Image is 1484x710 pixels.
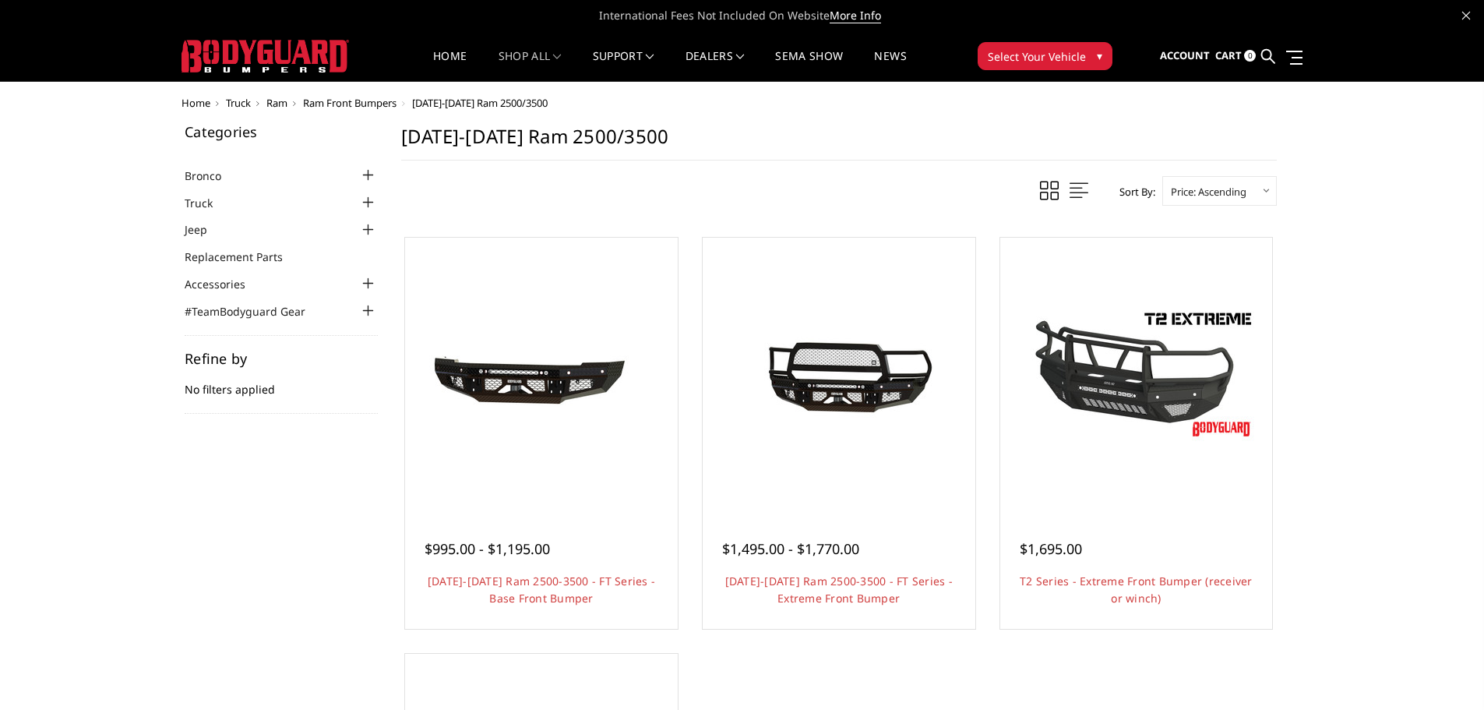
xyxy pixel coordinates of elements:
[185,276,265,292] a: Accessories
[1111,180,1155,203] label: Sort By:
[725,574,953,606] a: [DATE]-[DATE] Ram 2500-3500 - FT Series - Extreme Front Bumper
[182,96,210,110] a: Home
[1215,48,1242,62] span: Cart
[303,96,397,110] a: Ram Front Bumpers
[185,125,378,139] h5: Categories
[1097,48,1102,64] span: ▾
[874,51,906,81] a: News
[185,303,325,320] a: #TeamBodyguard Gear
[412,96,548,110] span: [DATE]-[DATE] Ram 2500/3500
[428,574,655,606] a: [DATE]-[DATE] Ram 2500-3500 - FT Series - Base Front Bumper
[775,51,843,81] a: SEMA Show
[593,51,654,81] a: Support
[1020,574,1253,606] a: T2 Series - Extreme Front Bumper (receiver or winch)
[686,51,745,81] a: Dealers
[433,51,467,81] a: Home
[978,42,1112,70] button: Select Your Vehicle
[185,351,378,366] h5: Refine by
[226,96,251,110] a: Truck
[1004,242,1269,507] a: T2 Series - Extreme Front Bumper (receiver or winch) T2 Series - Extreme Front Bumper (receiver o...
[182,40,349,72] img: BODYGUARD BUMPERS
[1244,50,1256,62] span: 0
[185,351,378,414] div: No filters applied
[988,48,1086,65] span: Select Your Vehicle
[1160,35,1210,77] a: Account
[266,96,287,110] a: Ram
[707,242,971,507] a: 2010-2018 Ram 2500-3500 - FT Series - Extreme Front Bumper 2010-2018 Ram 2500-3500 - FT Series - ...
[722,539,859,558] span: $1,495.00 - $1,770.00
[409,242,674,507] a: 2010-2018 Ram 2500-3500 - FT Series - Base Front Bumper 2010-2018 Ram 2500-3500 - FT Series - Bas...
[185,221,227,238] a: Jeep
[401,125,1277,161] h1: [DATE]-[DATE] Ram 2500/3500
[830,8,881,23] a: More Info
[185,168,241,184] a: Bronco
[1160,48,1210,62] span: Account
[1215,35,1256,77] a: Cart 0
[499,51,562,81] a: shop all
[185,249,302,265] a: Replacement Parts
[185,195,232,211] a: Truck
[425,539,550,558] span: $995.00 - $1,195.00
[1020,539,1082,558] span: $1,695.00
